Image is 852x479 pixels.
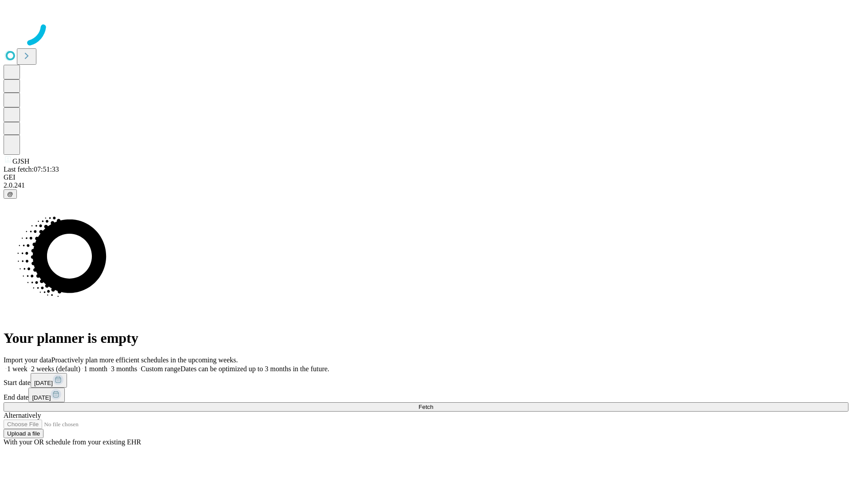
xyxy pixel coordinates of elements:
[84,365,107,373] span: 1 month
[28,388,65,402] button: [DATE]
[4,330,848,346] h1: Your planner is empty
[51,356,238,364] span: Proactively plan more efficient schedules in the upcoming weeks.
[7,365,28,373] span: 1 week
[31,365,80,373] span: 2 weeks (default)
[12,157,29,165] span: GJSH
[4,412,41,419] span: Alternatively
[181,365,329,373] span: Dates can be optimized up to 3 months in the future.
[141,365,180,373] span: Custom range
[4,373,848,388] div: Start date
[111,365,137,373] span: 3 months
[34,380,53,386] span: [DATE]
[7,191,13,197] span: @
[4,181,848,189] div: 2.0.241
[32,394,51,401] span: [DATE]
[4,356,51,364] span: Import your data
[31,373,67,388] button: [DATE]
[4,438,141,446] span: With your OR schedule from your existing EHR
[418,404,433,410] span: Fetch
[4,165,59,173] span: Last fetch: 07:51:33
[4,388,848,402] div: End date
[4,173,848,181] div: GEI
[4,189,17,199] button: @
[4,429,43,438] button: Upload a file
[4,402,848,412] button: Fetch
